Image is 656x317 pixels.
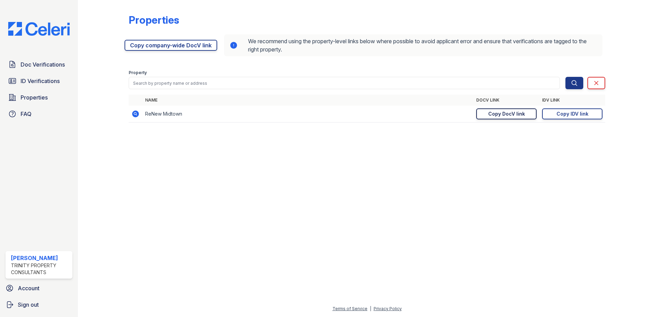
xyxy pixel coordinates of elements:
span: Sign out [18,301,39,309]
div: Copy IDV link [557,110,588,117]
span: Account [18,284,39,292]
a: Copy company-wide DocV link [125,40,217,51]
a: ID Verifications [5,74,72,88]
div: [PERSON_NAME] [11,254,70,262]
th: IDV Link [539,95,605,106]
div: Copy DocV link [488,110,525,117]
td: ReNew Midtown [142,106,473,122]
span: ID Verifications [21,77,60,85]
span: FAQ [21,110,32,118]
a: Privacy Policy [374,306,402,311]
div: We recommend using the property-level links below where possible to avoid applicant error and ens... [224,34,602,56]
label: Property [129,70,147,75]
div: Properties [129,14,179,26]
a: Properties [5,91,72,104]
input: Search by property name or address [129,77,560,89]
th: Name [142,95,473,106]
a: Account [3,281,75,295]
div: | [370,306,371,311]
a: Copy DocV link [476,108,537,119]
th: DocV Link [473,95,539,106]
a: Doc Verifications [5,58,72,71]
a: Copy IDV link [542,108,602,119]
span: Properties [21,93,48,102]
img: CE_Logo_Blue-a8612792a0a2168367f1c8372b55b34899dd931a85d93a1a3d3e32e68fde9ad4.png [3,22,75,36]
a: FAQ [5,107,72,121]
div: Trinity Property Consultants [11,262,70,276]
a: Sign out [3,298,75,312]
a: Terms of Service [332,306,367,311]
span: Doc Verifications [21,60,65,69]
